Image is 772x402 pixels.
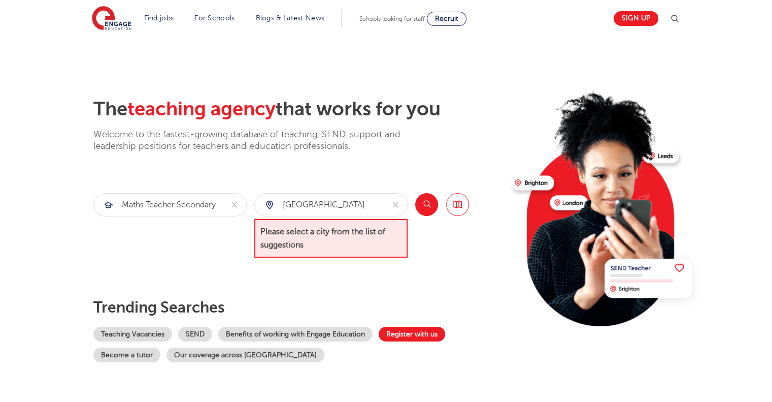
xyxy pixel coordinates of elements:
a: SEND [178,327,212,342]
p: Welcome to the fastest-growing database of teaching, SEND, support and leadership positions for t... [93,129,428,152]
input: Submit [94,194,223,216]
input: Submit [255,194,384,216]
span: teaching agency [127,98,276,120]
a: For Schools [194,14,234,22]
a: Teaching Vacancies [93,327,172,342]
a: Benefits of working with Engage Education [218,327,373,342]
button: Search [415,193,438,216]
span: Schools looking for staff [359,15,425,22]
a: Register with us [379,327,445,342]
div: Submit [93,193,247,217]
div: Submit [254,193,408,217]
a: Recruit [427,12,466,26]
button: Clear [384,194,407,216]
h2: The that works for you [93,98,503,121]
span: Recruit [435,15,458,22]
p: Trending searches [93,298,503,317]
button: Clear [223,194,246,216]
a: Our coverage across [GEOGRAPHIC_DATA] [166,348,324,362]
a: Find jobs [144,14,174,22]
a: Become a tutor [93,348,160,362]
a: Blogs & Latest News [256,14,325,22]
a: Sign up [614,11,658,26]
img: Engage Education [92,6,131,32]
span: Please select a city from the list of suggestions [254,219,408,258]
